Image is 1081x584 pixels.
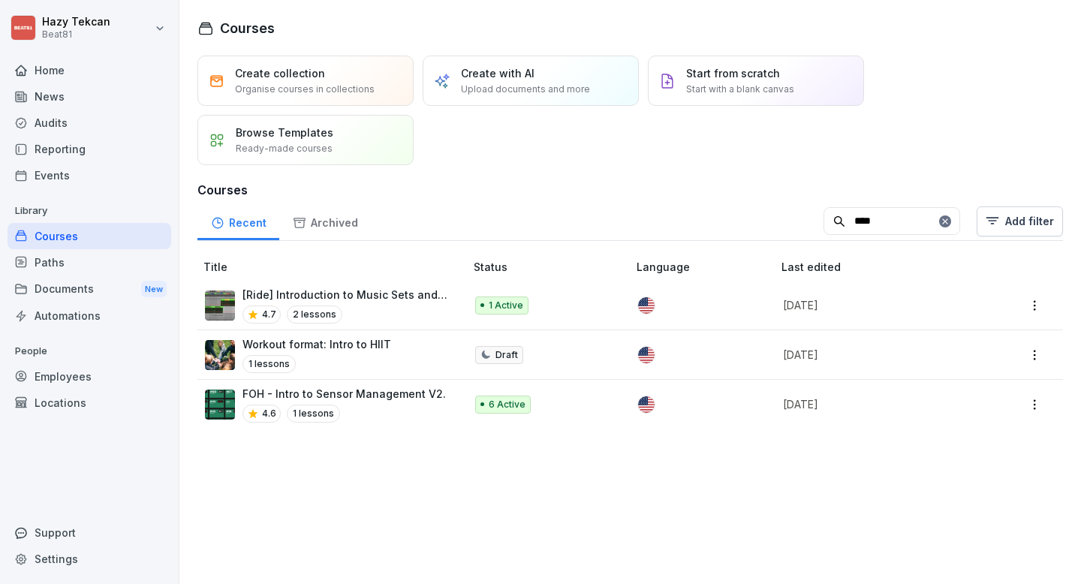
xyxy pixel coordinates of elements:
p: Language [637,259,775,275]
p: Last edited [781,259,991,275]
img: ojzzowuzljc0utly600do65n.png [205,390,235,420]
p: Beat81 [42,29,110,40]
button: Add filter [977,206,1063,236]
a: Employees [8,363,171,390]
p: [DATE] [783,297,973,313]
a: Audits [8,110,171,136]
p: Start from scratch [686,65,780,81]
p: 1 Active [489,299,523,312]
p: [DATE] [783,347,973,363]
p: Create with AI [461,65,534,81]
div: Documents [8,275,171,303]
img: ura66ozn10eprzyklnojliai.png [205,340,235,370]
a: Courses [8,223,171,249]
img: us.svg [638,297,655,314]
p: Hazy Tekcan [42,16,110,29]
p: 4.6 [262,407,276,420]
p: Ready-made courses [236,142,333,155]
a: Recent [197,202,279,240]
div: Support [8,519,171,546]
a: Locations [8,390,171,416]
p: Workout format: Intro to HIIT [242,336,391,352]
p: 1 lessons [287,405,340,423]
a: Paths [8,249,171,275]
p: 2 lessons [287,306,342,324]
p: Create collection [235,65,325,81]
img: us.svg [638,347,655,363]
img: us.svg [638,396,655,413]
p: Library [8,199,171,223]
p: People [8,339,171,363]
p: FOH - Intro to Sensor Management V2. [242,386,446,402]
a: Reporting [8,136,171,162]
h1: Courses [220,18,275,38]
a: News [8,83,171,110]
p: 4.7 [262,308,276,321]
p: 1 lessons [242,355,296,373]
a: Automations [8,303,171,329]
p: Browse Templates [236,125,333,140]
p: Draft [495,348,518,362]
p: Title [203,259,468,275]
h3: Courses [197,181,1063,199]
a: Archived [279,202,371,240]
a: Events [8,162,171,188]
p: [Ride] Introduction to Music Sets and Ride Maps [242,287,450,303]
a: Settings [8,546,171,572]
a: DocumentsNew [8,275,171,303]
p: Upload documents and more [461,83,590,96]
p: [DATE] [783,396,973,412]
p: 6 Active [489,398,525,411]
p: Status [474,259,631,275]
img: dypdqtxvjscxu110art94bl5.png [205,290,235,321]
p: Organise courses in collections [235,83,375,96]
a: Home [8,57,171,83]
p: Start with a blank canvas [686,83,794,96]
div: New [141,281,167,298]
